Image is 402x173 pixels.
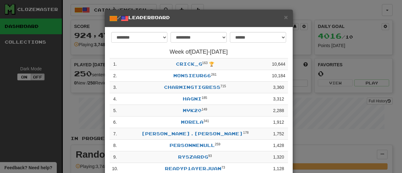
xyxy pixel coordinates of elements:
[165,166,221,171] a: ReadyP1ayerJuan
[141,131,243,136] a: [PERSON_NAME].[PERSON_NAME]
[211,73,217,76] sup: Level 261
[170,143,215,148] a: personnenull
[110,116,121,128] td: 6 .
[243,131,249,134] sup: Level 178
[110,93,121,105] td: 4 .
[269,70,288,82] td: 10,184
[269,151,288,163] td: 1,320
[173,73,211,78] a: monsieur66
[183,96,202,101] a: HAGNi
[269,140,288,151] td: 1,428
[110,151,121,163] td: 9 .
[176,61,202,67] a: Crick_G
[110,58,121,70] td: 1 .
[110,49,288,55] h4: Week of [DATE] - [DATE]
[110,82,121,93] td: 3 .
[183,108,202,113] a: mvk20
[202,61,208,65] sup: Level 163
[110,70,121,82] td: 2 .
[269,105,288,116] td: 2,288
[208,154,212,158] sup: Level 93
[221,165,225,169] sup: Level 73
[220,84,226,88] sup: Level 715
[181,119,204,125] a: Morela
[284,14,288,20] button: Close
[209,62,214,67] span: 🏆
[269,58,288,70] td: 10,644
[178,154,208,159] a: ryszardg
[202,96,207,100] sup: Level 185
[110,14,288,22] h5: / Leaderboard
[164,84,220,90] a: CharmingTigress
[269,82,288,93] td: 3,360
[269,116,288,128] td: 1,912
[269,93,288,105] td: 3,312
[110,105,121,116] td: 5 .
[269,128,288,140] td: 1,752
[202,107,207,111] sup: Level 149
[110,140,121,151] td: 8 .
[215,142,220,146] sup: Level 259
[204,119,209,123] sup: Level 341
[110,128,121,140] td: 7 .
[284,14,288,21] span: ×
